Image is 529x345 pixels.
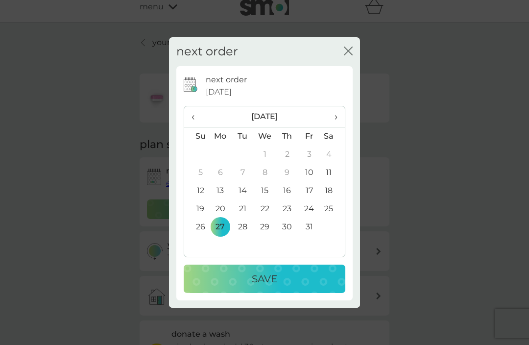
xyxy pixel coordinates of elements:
td: 5 [184,164,209,182]
td: 26 [184,218,209,236]
td: 30 [276,218,298,236]
h2: next order [176,45,238,59]
td: 10 [298,164,320,182]
span: [DATE] [206,86,232,99]
td: 27 [209,218,232,236]
td: 9 [276,164,298,182]
td: 25 [320,200,345,218]
td: 11 [320,164,345,182]
td: 16 [276,182,298,200]
p: Save [252,271,277,287]
td: 15 [254,182,276,200]
td: 20 [209,200,232,218]
td: 14 [232,182,254,200]
td: 31 [298,218,320,236]
td: 19 [184,200,209,218]
td: 24 [298,200,320,218]
td: 21 [232,200,254,218]
td: 2 [276,146,298,164]
th: Mo [209,127,232,146]
span: ‹ [192,106,202,127]
td: 4 [320,146,345,164]
th: Th [276,127,298,146]
td: 1 [254,146,276,164]
td: 22 [254,200,276,218]
th: Fr [298,127,320,146]
th: [DATE] [209,106,320,127]
th: Tu [232,127,254,146]
td: 13 [209,182,232,200]
td: 17 [298,182,320,200]
td: 3 [298,146,320,164]
td: 29 [254,218,276,236]
td: 7 [232,164,254,182]
th: Sa [320,127,345,146]
td: 12 [184,182,209,200]
button: Save [184,265,345,293]
td: 23 [276,200,298,218]
td: 28 [232,218,254,236]
th: Su [184,127,209,146]
button: close [344,47,353,57]
td: 18 [320,182,345,200]
p: next order [206,74,247,86]
th: We [254,127,276,146]
td: 6 [209,164,232,182]
span: › [328,106,337,127]
td: 8 [254,164,276,182]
